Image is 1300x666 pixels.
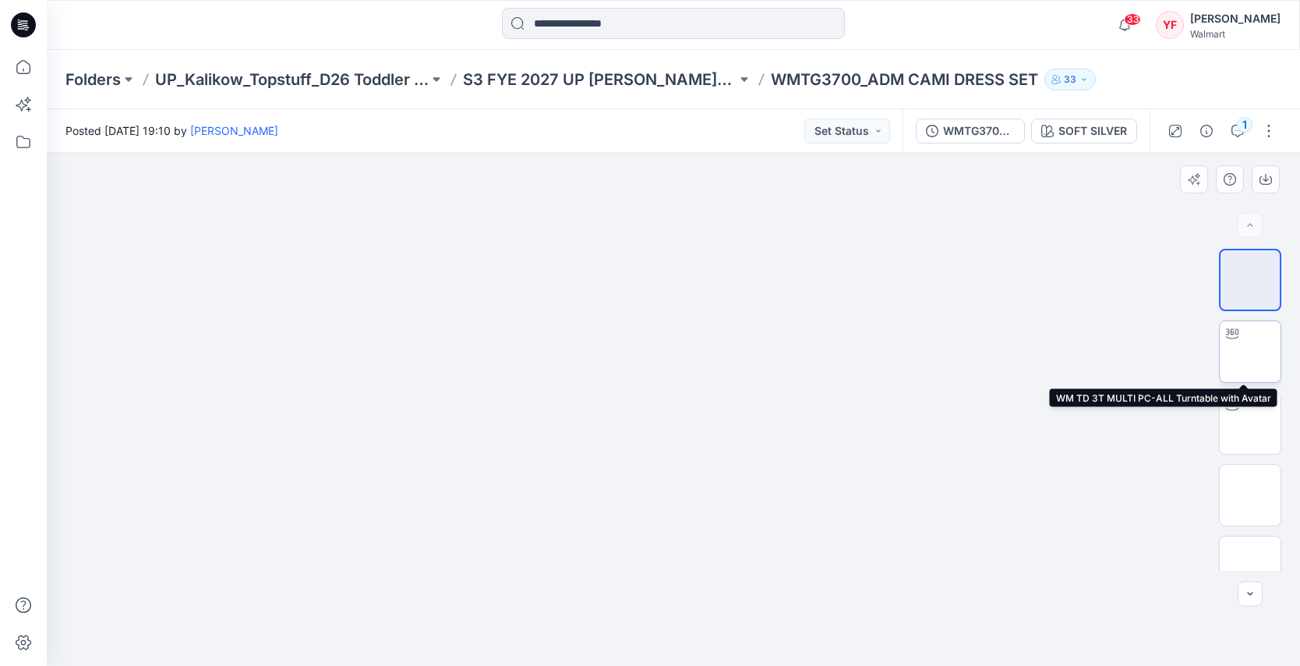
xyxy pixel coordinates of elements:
[1058,122,1127,140] div: SOFT SILVER
[1190,9,1281,28] div: [PERSON_NAME]
[65,69,121,90] a: Folders
[190,124,278,137] a: [PERSON_NAME]
[1124,13,1141,26] span: 33
[1156,11,1184,39] div: YF
[1190,28,1281,40] div: Walmart
[65,122,278,139] span: Posted [DATE] 19:10 by
[1194,119,1219,143] button: Details
[771,69,1038,90] p: WMTG3700_ADM CAMI DRESS SET
[916,119,1025,143] button: WMTG3700_ADM CAMI DRESS SET
[155,69,429,90] a: UP_Kalikow_Topstuff_D26 Toddler Girls_Dresses & Sets
[1064,71,1076,88] p: 33
[1031,119,1137,143] button: SOFT SILVER
[1225,119,1250,143] button: 1
[463,69,737,90] a: S3 FYE 2027 UP [PERSON_NAME]/Topstuff D26 Toddler Girl
[1044,69,1096,90] button: 33
[943,122,1015,140] div: WMTG3700_ADM CAMI DRESS SET
[1237,117,1252,133] div: 1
